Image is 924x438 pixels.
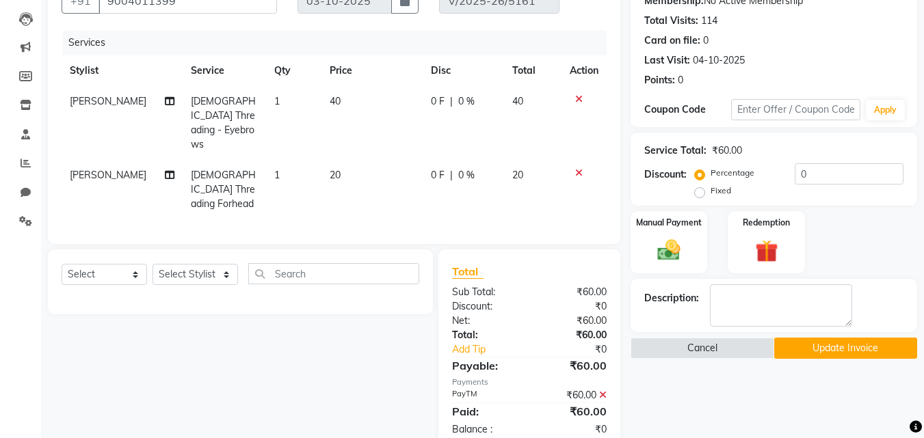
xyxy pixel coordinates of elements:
[423,55,504,86] th: Disc
[62,55,183,86] th: Stylist
[631,338,774,359] button: Cancel
[512,95,523,107] span: 40
[321,55,423,86] th: Price
[248,263,419,284] input: Search
[711,167,754,179] label: Percentage
[450,168,453,182] span: |
[529,422,617,437] div: ₹0
[644,291,699,305] div: Description:
[644,53,690,68] div: Last Visit:
[442,299,529,314] div: Discount:
[442,403,529,420] div: Paid:
[711,184,731,197] label: Fixed
[774,338,917,359] button: Update Invoice
[431,94,445,109] span: 0 F
[442,314,529,328] div: Net:
[644,143,707,158] div: Service Total:
[644,73,675,87] div: Points:
[431,168,445,182] span: 0 F
[442,285,529,299] div: Sub Total:
[644,33,700,48] div: Card on file:
[442,388,529,402] div: PayTM
[512,169,523,181] span: 20
[442,342,544,357] a: Add Tip
[63,30,617,55] div: Services
[544,342,618,357] div: ₹0
[330,169,341,181] span: 20
[330,95,341,107] span: 40
[191,95,256,150] span: [DEMOGRAPHIC_DATA] Threading - Eyebrows
[183,55,266,86] th: Service
[650,237,687,263] img: _cash.svg
[703,33,709,48] div: 0
[442,422,529,437] div: Balance :
[731,99,860,120] input: Enter Offer / Coupon Code
[748,237,785,265] img: _gift.svg
[644,102,730,117] div: Coupon Code
[644,167,687,182] div: Discount:
[274,169,280,181] span: 1
[458,168,475,182] span: 0 %
[678,73,683,87] div: 0
[866,100,905,120] button: Apply
[529,299,617,314] div: ₹0
[529,403,617,420] div: ₹60.00
[529,328,617,342] div: ₹60.00
[450,94,453,109] span: |
[693,53,745,68] div: 04-10-2025
[529,357,617,374] div: ₹60.00
[70,95,146,107] span: [PERSON_NAME]
[458,94,475,109] span: 0 %
[529,314,617,328] div: ₹60.00
[452,377,607,388] div: Payments
[529,285,617,299] div: ₹60.00
[636,217,702,229] label: Manual Payment
[504,55,562,86] th: Total
[70,169,146,181] span: [PERSON_NAME]
[644,14,698,28] div: Total Visits:
[712,143,742,158] div: ₹60.00
[743,217,790,229] label: Redemption
[442,328,529,342] div: Total:
[442,357,529,374] div: Payable:
[274,95,280,107] span: 1
[529,388,617,402] div: ₹60.00
[701,14,717,28] div: 114
[266,55,321,86] th: Qty
[452,264,484,279] span: Total
[562,55,607,86] th: Action
[191,169,256,210] span: [DEMOGRAPHIC_DATA] Threading Forhead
